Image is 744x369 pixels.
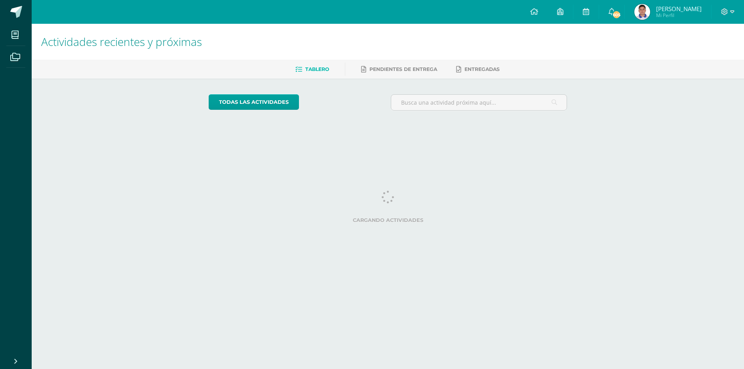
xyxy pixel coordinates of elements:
a: todas las Actividades [209,94,299,110]
img: a015d3cc41331f7b53231d3e6de61f8d.png [634,4,650,20]
span: [PERSON_NAME] [656,5,702,13]
span: 605 [612,10,620,19]
span: Entregadas [464,66,500,72]
a: Tablero [295,63,329,76]
span: Tablero [305,66,329,72]
span: Pendientes de entrega [369,66,437,72]
input: Busca una actividad próxima aquí... [391,95,567,110]
label: Cargando actividades [209,217,567,223]
span: Mi Perfil [656,12,702,19]
a: Entregadas [456,63,500,76]
a: Pendientes de entrega [361,63,437,76]
span: Actividades recientes y próximas [41,34,202,49]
